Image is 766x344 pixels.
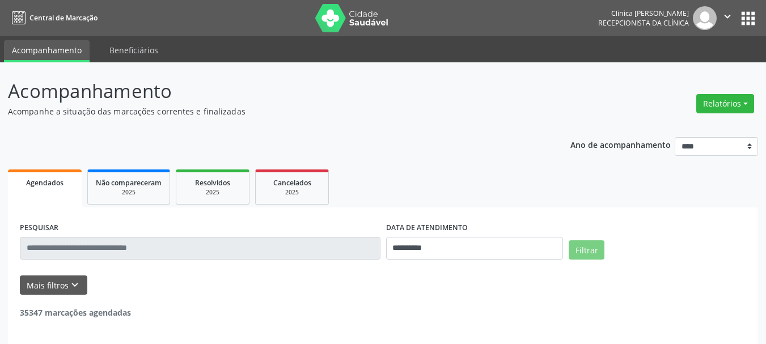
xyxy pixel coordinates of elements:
a: Central de Marcação [8,9,98,27]
button:  [717,6,738,30]
span: Cancelados [273,178,311,188]
div: 2025 [96,188,162,197]
label: DATA DE ATENDIMENTO [386,219,468,237]
span: Recepcionista da clínica [598,18,689,28]
button: Relatórios [696,94,754,113]
button: apps [738,9,758,28]
span: Central de Marcação [29,13,98,23]
span: Não compareceram [96,178,162,188]
a: Acompanhamento [4,40,90,62]
p: Acompanhe a situação das marcações correntes e finalizadas [8,105,533,117]
button: Filtrar [569,240,604,260]
span: Agendados [26,178,64,188]
i:  [721,10,734,23]
button: Mais filtroskeyboard_arrow_down [20,275,87,295]
div: 2025 [184,188,241,197]
div: 2025 [264,188,320,197]
div: Clinica [PERSON_NAME] [598,9,689,18]
a: Beneficiários [101,40,166,60]
span: Resolvidos [195,178,230,188]
i: keyboard_arrow_down [69,279,81,291]
p: Ano de acompanhamento [570,137,671,151]
p: Acompanhamento [8,77,533,105]
strong: 35347 marcações agendadas [20,307,131,318]
img: img [693,6,717,30]
label: PESQUISAR [20,219,58,237]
